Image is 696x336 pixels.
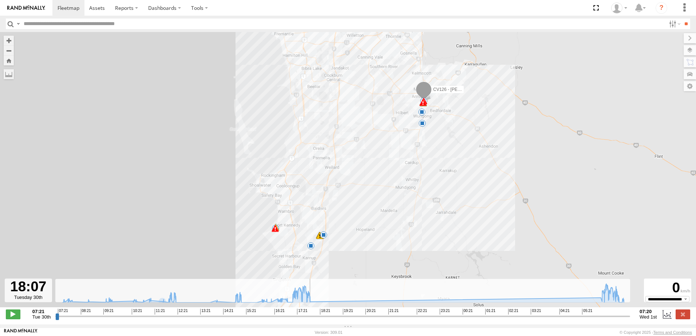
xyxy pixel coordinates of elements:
span: 19:21 [343,309,353,315]
span: 16:21 [274,309,285,315]
span: 23:21 [440,309,450,315]
span: Tue 30th Sep 2025 [32,314,51,320]
span: 09:21 [103,309,114,315]
div: Version: 309.01 [315,330,343,335]
div: Sean Cosgriff [609,3,630,13]
a: Terms and Conditions [653,330,692,335]
span: 03:21 [531,309,541,315]
button: Zoom out [4,45,14,56]
span: 08:21 [81,309,91,315]
span: CV126 - [PERSON_NAME] [433,87,486,92]
span: 04:21 [559,309,570,315]
strong: 07:20 [640,309,657,314]
strong: 07:21 [32,309,51,314]
label: Search Query [15,19,21,29]
span: 12:21 [178,309,188,315]
span: 14:21 [223,309,233,315]
i: ? [656,2,667,14]
span: 15:21 [246,309,256,315]
span: 21:21 [388,309,399,315]
span: 10:21 [132,309,142,315]
span: 11:21 [155,309,165,315]
label: Close [676,309,690,319]
div: 0 [645,280,690,296]
img: rand-logo.svg [7,5,45,11]
label: Measure [4,69,14,79]
span: 00:21 [463,309,473,315]
a: Visit our Website [4,329,37,336]
span: 01:21 [485,309,495,315]
span: 20:21 [365,309,376,315]
span: 18:21 [320,309,330,315]
button: Zoom in [4,36,14,45]
div: © Copyright 2025 - [620,330,692,335]
button: Zoom Home [4,56,14,65]
label: Play/Stop [6,309,20,319]
span: 07:21 [58,309,68,315]
span: 13:21 [200,309,210,315]
label: Search Filter Options [666,19,682,29]
label: Map Settings [684,81,696,91]
span: Wed 1st Oct 2025 [640,314,657,320]
span: 22:21 [417,309,427,315]
span: 02:21 [508,309,518,315]
div: 13 [272,224,279,231]
span: 17:21 [297,309,307,315]
span: 05:21 [582,309,592,315]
